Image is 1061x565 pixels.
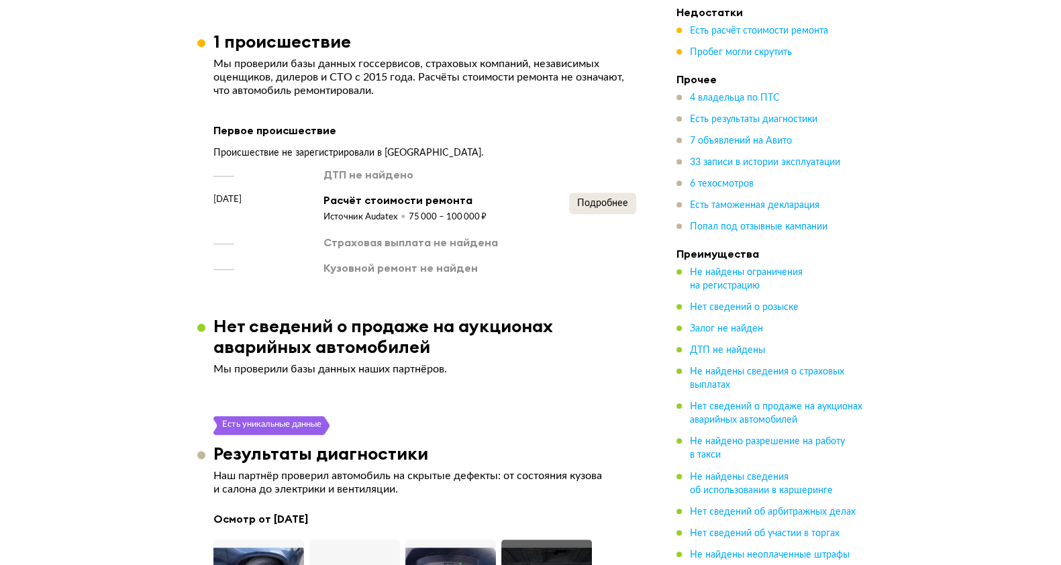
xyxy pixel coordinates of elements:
[690,136,792,146] span: 7 объявлений на Авито
[323,235,498,250] div: Страховая выплата не найдена
[690,303,799,312] span: Нет сведений о розыске
[213,362,636,376] p: Мы проверили базы данных наших партнёров.
[213,57,636,97] p: Мы проверили базы данных госсервисов, страховых компаний, независимых оценщиков, дилеров и СТО с ...
[690,346,765,355] span: ДТП не найдены
[690,48,792,57] span: Пробег могли скрутить
[690,437,845,460] span: Не найдено разрешение на работу в такси
[213,193,242,206] span: [DATE]
[690,201,819,210] span: Есть таможенная декларация
[676,247,864,260] h4: Преимущества
[569,193,636,214] button: Подробнее
[323,211,409,223] div: Источник Audatex
[323,167,413,182] div: ДТП не найдено
[213,31,351,52] h3: 1 происшествие
[690,158,840,167] span: 33 записи в истории эксплуатации
[323,260,478,275] div: Кузовной ремонт не найден
[690,268,803,291] span: Не найдены ограничения на регистрацию
[213,315,652,357] h3: Нет сведений о продаже на аукционах аварийных автомобилей
[690,507,856,516] span: Нет сведений об арбитражных делах
[690,26,828,36] span: Есть расчёт стоимости ремонта
[690,472,833,495] span: Не найдены сведения об использовании в каршеринге
[690,115,817,124] span: Есть результаты диагностики
[409,211,487,223] div: 75 000 – 100 000 ₽
[690,550,850,559] span: Не найдены неоплаченные штрафы
[676,5,864,19] h4: Недостатки
[690,222,827,232] span: Попал под отзывные кампании
[690,367,844,390] span: Не найдены сведения о страховых выплатах
[690,179,754,189] span: 6 техосмотров
[676,72,864,86] h4: Прочее
[213,147,636,159] div: Происшествие не зарегистрировали в [GEOGRAPHIC_DATA].
[213,443,428,464] h3: Результаты диагностики
[690,528,840,537] span: Нет сведений об участии в торгах
[690,402,862,425] span: Нет сведений о продаже на аукционах аварийных автомобилей
[213,512,636,526] h4: Осмотр от [DATE]
[577,199,628,208] span: Подробнее
[690,93,780,103] span: 4 владельца по ПТС
[213,121,636,139] div: Первое происшествие
[213,469,636,496] p: Наш партнёр проверил автомобиль на скрытые дефекты: от состояния кузова и салона до электрики и в...
[323,193,487,207] div: Расчёт стоимости ремонта
[690,324,763,333] span: Залог не найден
[221,416,322,435] div: Есть уникальные данные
